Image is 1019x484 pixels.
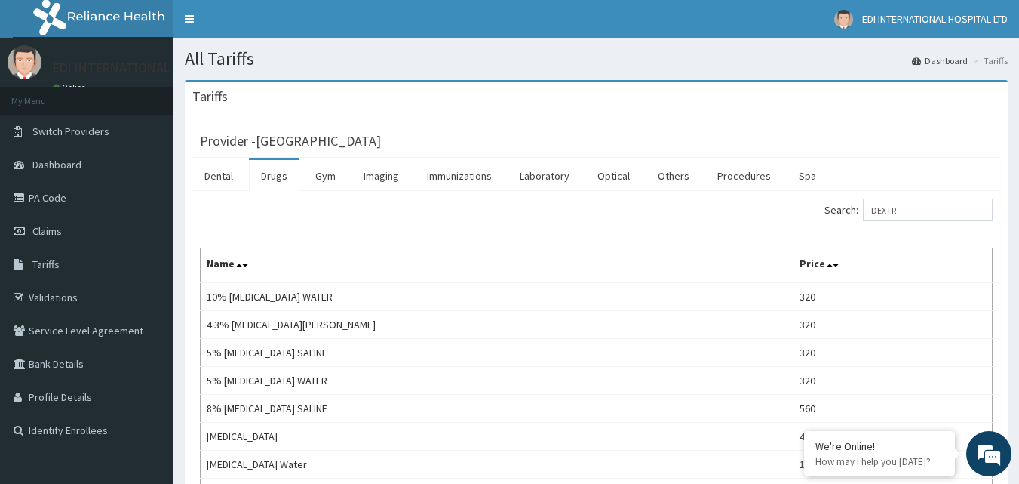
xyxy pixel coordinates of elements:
th: Name [201,248,793,283]
td: 320 [793,282,992,311]
input: Search: [863,199,993,221]
p: How may I help you today? [815,455,944,468]
td: [MEDICAL_DATA] [201,423,793,451]
a: Laboratory [508,160,582,192]
a: Imaging [351,160,411,192]
td: 5% [MEDICAL_DATA] SALINE [201,339,793,367]
td: 320 [793,367,992,395]
td: 560 [793,395,992,423]
a: Online [53,82,89,93]
span: Tariffs [32,257,60,271]
a: Immunizations [415,160,504,192]
span: EDI INTERNATIONAL HOSPITAL LTD [862,12,1008,26]
a: Dental [192,160,245,192]
th: Price [793,248,992,283]
a: Drugs [249,160,299,192]
td: 320 [793,339,992,367]
td: 320 [793,311,992,339]
a: Procedures [705,160,783,192]
span: Claims [32,224,62,238]
span: Switch Providers [32,125,109,138]
td: 4.3% [MEDICAL_DATA][PERSON_NAME] [201,311,793,339]
td: [MEDICAL_DATA] Water [201,451,793,479]
label: Search: [824,199,993,221]
a: Spa [787,160,828,192]
a: Dashboard [912,54,968,67]
h3: Provider - [GEOGRAPHIC_DATA] [200,134,381,148]
a: Optical [585,160,642,192]
h1: All Tariffs [185,49,1008,69]
div: We're Online! [815,439,944,453]
h3: Tariffs [192,90,228,103]
p: EDI INTERNATIONAL HOSPITAL LTD [53,61,257,75]
a: Others [646,160,701,192]
img: User Image [834,10,853,29]
a: Gym [303,160,348,192]
td: 10% [MEDICAL_DATA] WATER [201,282,793,311]
td: 480 [793,423,992,451]
img: User Image [8,45,41,79]
span: Dashboard [32,158,81,171]
td: 5% [MEDICAL_DATA] WATER [201,367,793,395]
td: 1725 [793,451,992,479]
li: Tariffs [969,54,1008,67]
td: 8% [MEDICAL_DATA] SALINE [201,395,793,423]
